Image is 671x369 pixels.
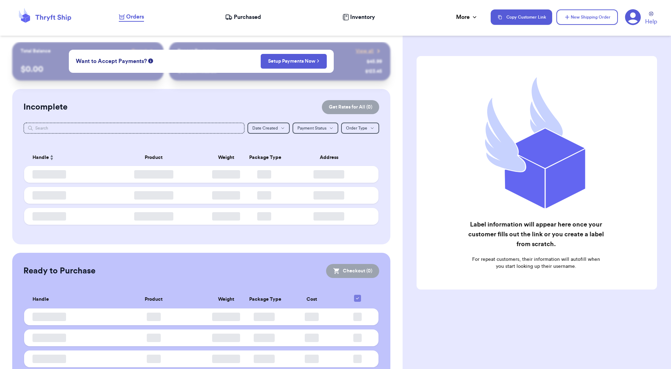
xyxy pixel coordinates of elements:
[341,123,379,134] button: Order Type
[645,18,657,26] span: Help
[356,48,374,55] span: View all
[356,48,382,55] a: View all
[132,48,147,55] span: Payout
[365,68,382,75] div: $ 123.45
[245,291,283,308] th: Package Type
[468,220,604,249] h2: Label information will appear here once your customer fills out the link or you create a label fr...
[322,100,379,114] button: Get Rates for All (0)
[23,123,245,134] input: Search
[207,291,245,308] th: Weight
[207,149,245,166] th: Weight
[342,13,375,21] a: Inventory
[76,57,147,65] span: Want to Accept Payments?
[100,149,207,166] th: Product
[247,123,290,134] button: Date Created
[456,13,478,21] div: More
[23,265,95,277] h2: Ready to Purchase
[283,291,341,308] th: Cost
[49,153,55,162] button: Sort ascending
[645,12,657,26] a: Help
[126,13,144,21] span: Orders
[268,58,319,65] a: Setup Payments Now
[132,48,155,55] a: Payout
[491,9,552,25] button: Copy Customer Link
[23,102,67,113] h2: Incomplete
[225,13,261,21] a: Purchased
[178,48,216,55] p: Recent Payments
[21,64,155,75] p: $ 0.00
[297,126,326,130] span: Payment Status
[252,126,278,130] span: Date Created
[367,58,382,65] div: $ 45.99
[326,264,379,278] button: Checkout (0)
[234,13,261,21] span: Purchased
[261,54,327,69] button: Setup Payments Now
[100,291,207,308] th: Product
[283,149,379,166] th: Address
[33,154,49,161] span: Handle
[346,126,367,130] span: Order Type
[119,13,144,22] a: Orders
[21,48,51,55] p: Total Balance
[33,296,49,303] span: Handle
[468,256,604,270] p: For repeat customers, their information will autofill when you start looking up their username.
[245,149,283,166] th: Package Type
[556,9,618,25] button: New Shipping Order
[350,13,375,21] span: Inventory
[293,123,338,134] button: Payment Status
